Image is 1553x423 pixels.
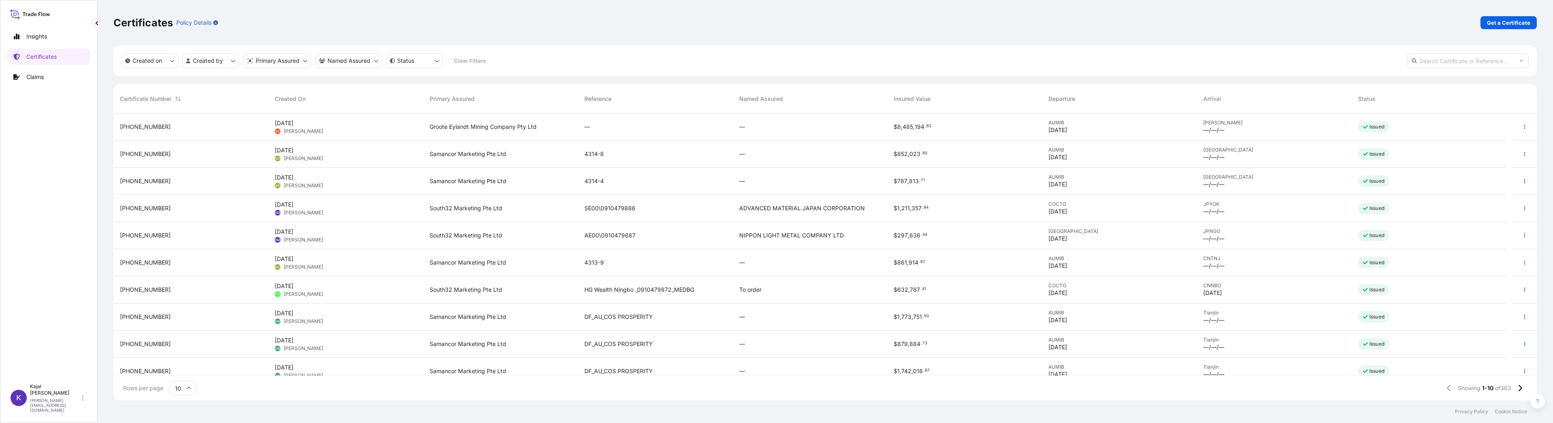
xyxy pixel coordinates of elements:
p: Certificates [113,16,173,29]
span: Named Assured [739,95,783,103]
p: Primary Assured [256,57,299,65]
span: 751 [913,314,922,320]
span: 861 [897,260,907,265]
button: createdBy Filter options [182,53,239,68]
span: 852 [897,151,908,157]
span: — [739,313,745,321]
span: $ [894,205,897,211]
span: 1 [897,205,900,211]
span: 632 [897,287,908,293]
span: Tianjin [1203,337,1345,343]
p: Issued [1369,259,1384,266]
p: Issued [1369,341,1384,347]
span: . [921,233,922,236]
span: [PHONE_NUMBER] [120,313,171,321]
a: Privacy Policy [1455,408,1488,415]
span: , [900,205,901,211]
span: 787 [897,178,907,184]
span: [PHONE_NUMBER] [120,150,171,158]
span: . [921,152,922,155]
p: Issued [1369,232,1384,239]
span: JPYOK [1203,201,1345,207]
span: — [739,150,745,158]
span: [PERSON_NAME] [284,155,323,162]
span: [DATE] [275,309,293,317]
span: [PERSON_NAME] [284,372,323,379]
span: 8 [897,124,901,130]
p: Cookie Notice [1495,408,1527,415]
p: Issued [1369,151,1384,157]
span: 84 [924,206,928,209]
span: K [16,394,21,402]
span: . [920,288,922,291]
span: HG Wealth Ningbo _0910479872_MEDBG [584,286,694,294]
span: To order [739,286,762,294]
span: South32 Marketing Pte Ltd [430,204,502,212]
span: — [739,123,745,131]
span: —/—/— [1203,370,1224,378]
span: $ [894,178,897,184]
span: South32 Marketing Pte Ltd [430,286,502,294]
span: NIPPON LIGHT METAL COMPANY LTD [739,231,844,239]
button: Clear Filters [447,54,492,67]
span: 41 [922,288,926,291]
span: AO [275,182,280,190]
span: 211 [901,205,910,211]
button: distributor Filter options [243,53,311,68]
span: [DATE] [1048,262,1067,270]
span: [DATE] [275,173,293,182]
span: Samancor Marketing Pte Ltd [430,340,506,348]
span: [DATE] [275,363,293,372]
span: [DATE] [1048,126,1067,134]
p: Status [397,57,414,65]
span: GW [275,344,280,352]
span: GW [275,317,280,325]
span: . [925,125,926,128]
span: —/—/— [1203,180,1224,188]
span: DF_AU_COS PROSPERITY [584,340,653,348]
span: JPNGO [1203,228,1345,235]
span: —/—/— [1203,343,1224,351]
span: , [908,151,909,157]
span: — [739,177,745,185]
span: Showing [1458,384,1480,392]
p: Issued [1369,178,1384,184]
span: Samancor Marketing Pte Ltd [430,150,506,158]
span: 023 [909,151,920,157]
p: Issued [1369,368,1384,374]
span: [DATE] [1048,343,1067,351]
span: 1-10 [1482,384,1493,392]
span: [DATE] [1048,316,1067,324]
span: 80 [922,152,927,155]
span: , [907,260,909,265]
p: Clear Filters [454,57,486,65]
span: 194 [915,124,924,130]
p: Issued [1369,314,1384,320]
span: [DATE] [1048,289,1067,297]
span: Samancor Marketing Pte Ltd [430,177,506,185]
span: 1 [897,368,900,374]
button: Sort [173,94,183,104]
span: COCTG [1048,201,1190,207]
button: createdOn Filter options [122,53,178,68]
a: Get a Certificate [1480,16,1537,29]
a: Certificates [7,49,90,65]
span: [PHONE_NUMBER] [120,231,171,239]
span: . [919,261,920,263]
span: AUMIB [1048,364,1190,370]
p: Policy Details [176,19,212,27]
p: Claims [26,73,44,81]
span: Tianjin [1203,310,1345,316]
span: — [739,367,745,375]
span: [PHONE_NUMBER] [120,123,171,131]
span: [PHONE_NUMBER] [120,340,171,348]
span: 297 [897,233,908,238]
span: , [907,178,909,184]
span: $ [894,287,897,293]
span: , [901,124,903,130]
p: Insights [26,32,47,41]
span: [PERSON_NAME] [284,128,323,135]
span: [DATE] [275,336,293,344]
span: $ [894,314,897,320]
span: AUMIB [1048,174,1190,180]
